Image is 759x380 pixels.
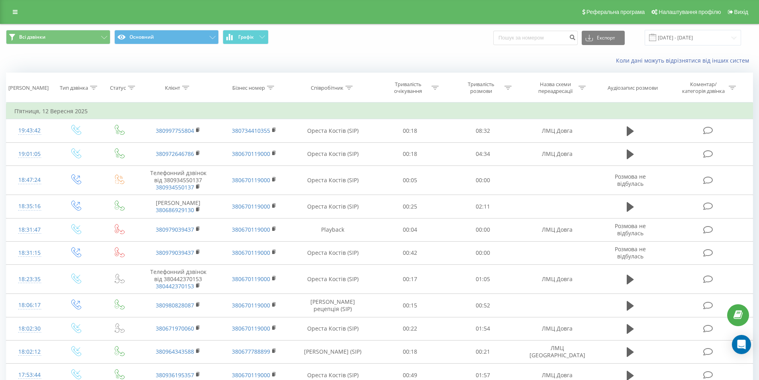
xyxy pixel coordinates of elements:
td: Ореста Костів (SIP) [292,119,374,142]
a: 380670119000 [232,226,270,233]
div: Open Intercom Messenger [732,335,751,354]
a: 380980828087 [156,301,194,309]
a: 380670119000 [232,249,270,256]
div: 19:43:42 [14,123,45,138]
a: 380670119000 [232,275,270,283]
a: 380670119000 [232,176,270,184]
td: 00:15 [374,294,447,317]
td: 00:52 [447,294,520,317]
td: Ореста Костів (SIP) [292,195,374,218]
a: 380671970060 [156,325,194,332]
td: Playback [292,218,374,241]
a: 380442370153 [156,282,194,290]
a: 380936195357 [156,371,194,379]
td: ЛМЦ Довга [519,218,595,241]
button: Експорт [582,31,625,45]
td: 00:05 [374,165,447,195]
div: 18:06:17 [14,297,45,313]
td: 00:22 [374,317,447,340]
div: Бізнес номер [232,85,265,91]
td: 01:54 [447,317,520,340]
div: Статус [110,85,126,91]
span: Всі дзвінки [19,34,45,40]
div: Коментар/категорія дзвінка [680,81,727,95]
td: 00:42 [374,241,447,264]
td: [PERSON_NAME] рецепція (SIP) [292,294,374,317]
a: 380686929130 [156,206,194,214]
div: 18:35:16 [14,199,45,214]
div: 18:02:12 [14,344,45,360]
a: 380979039437 [156,226,194,233]
span: Розмова не відбулась [615,173,646,187]
td: 00:18 [374,340,447,363]
a: 380972646786 [156,150,194,158]
a: 380670119000 [232,150,270,158]
td: ЛМЦ [GEOGRAPHIC_DATA] [519,340,595,363]
td: 00:17 [374,264,447,294]
td: 00:18 [374,142,447,165]
a: 380670119000 [232,325,270,332]
td: 04:34 [447,142,520,165]
a: 380670119000 [232,203,270,210]
button: Графік [223,30,269,44]
td: 00:04 [374,218,447,241]
a: 380734410355 [232,127,270,134]
td: ЛМЦ Довга [519,119,595,142]
td: П’ятниця, 12 Вересня 2025 [6,103,753,119]
div: Назва схеми переадресації [534,81,577,95]
span: Вихід [734,9,748,15]
div: 18:31:15 [14,245,45,261]
td: ЛМЦ Довга [519,142,595,165]
a: 380934550137 [156,183,194,191]
td: Ореста Костів (SIP) [292,165,374,195]
div: Співробітник [311,85,343,91]
td: 00:21 [447,340,520,363]
td: 00:18 [374,119,447,142]
td: [PERSON_NAME] (SIP) [292,340,374,363]
td: Ореста Костів (SIP) [292,264,374,294]
div: Тривалість очікування [387,81,430,95]
td: 08:32 [447,119,520,142]
td: ЛМЦ Довга [519,317,595,340]
span: Реферальна програма [586,9,645,15]
div: Аудіозапис розмови [608,85,658,91]
td: Телефонний дзвінок від 380934550137 [140,165,216,195]
td: ЛМЦ Довга [519,264,595,294]
div: 18:31:47 [14,222,45,238]
td: 02:11 [447,195,520,218]
button: Всі дзвінки [6,30,110,44]
div: 19:01:05 [14,146,45,162]
a: 380677788899 [232,348,270,355]
a: Коли дані можуть відрізнятися вiд інших систем [616,57,753,64]
td: Ореста Костів (SIP) [292,317,374,340]
a: 380964343588 [156,348,194,355]
div: Клієнт [165,85,180,91]
td: 01:05 [447,264,520,294]
span: Розмова не відбулась [615,245,646,260]
div: 18:47:24 [14,172,45,188]
td: Телефонний дзвінок від 380442370153 [140,264,216,294]
td: Ореста Костів (SIP) [292,241,374,264]
span: Налаштування профілю [659,9,721,15]
td: Ореста Костів (SIP) [292,142,374,165]
a: 380670119000 [232,301,270,309]
button: Основний [114,30,219,44]
a: 380979039437 [156,249,194,256]
td: [PERSON_NAME] [140,195,216,218]
div: Тип дзвінка [60,85,88,91]
input: Пошук за номером [493,31,578,45]
a: 380997755804 [156,127,194,134]
td: 00:25 [374,195,447,218]
a: 380670119000 [232,371,270,379]
span: Розмова не відбулась [615,222,646,237]
span: Графік [238,34,254,40]
div: 18:02:30 [14,321,45,337]
div: [PERSON_NAME] [8,85,49,91]
td: 00:00 [447,165,520,195]
td: 00:00 [447,218,520,241]
div: Тривалість розмови [460,81,502,95]
td: 00:00 [447,241,520,264]
div: 18:23:35 [14,272,45,287]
